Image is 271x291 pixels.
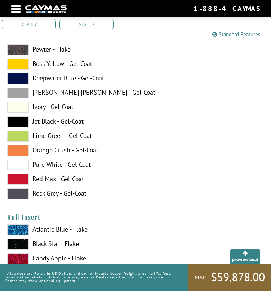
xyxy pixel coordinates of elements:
img: white-logo-c9c8dbefe5ff5ceceb0f0178aa75bf4bb51f6bca0971e226c86eb53dfe498488.png [25,5,67,13]
label: Deepwater Blue - Gel-Coat [7,73,264,84]
label: Atlantic Blue - Flake [7,224,264,235]
label: Black Star - Flake [7,239,264,250]
label: Ivory - Gel-Coat [7,102,264,113]
a: Prev [2,19,56,30]
label: Orange Crush - Gel-Coat [7,145,264,156]
label: Boss Yellow - Gel-Coat [7,59,264,70]
label: Rock Grey - Gel-Coat [7,188,264,199]
a: Next [59,19,114,30]
a: Standard Features [212,31,260,39]
label: Lime Green - Gel-Coat [7,131,264,142]
label: Candy Apple - Flake [7,253,264,264]
div: preview boat [232,247,258,260]
a: MAP:$59,878.00 [188,264,271,291]
div: 1-888-4CAYMAS [194,4,260,13]
label: Pewter - Flake [7,44,264,55]
label: Pure White - Gel-Coat [7,160,264,170]
label: Red Max - Gel-Coat [7,174,264,185]
label: [PERSON_NAME] [PERSON_NAME] - Gel-Coat [7,88,264,98]
p: *All prices are Retail in US Dollars and do not include dealer freight, prep, tariffs, fees, taxe... [5,268,178,286]
span: $59,878.00 [211,270,265,285]
h4: Hull Insert [7,214,264,221]
span: MAP: [195,274,207,281]
label: Jet Black - Gel-Coat [7,116,264,127]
